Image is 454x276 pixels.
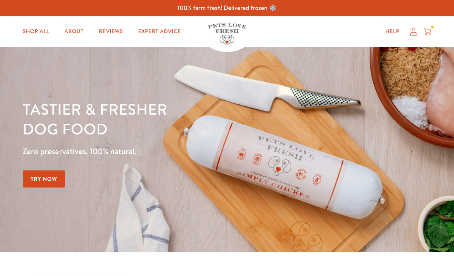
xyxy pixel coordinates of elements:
img: Pets Love Fresh [208,23,246,46]
a: Expert Advice [132,24,187,39]
h1: Tastier & fresher dog food [23,99,295,139]
a: About [59,24,90,39]
a: Try Now [23,170,65,188]
a: Help [379,24,406,39]
a: Reviews [93,24,129,39]
p: Zero preservatives. 100% natural. [23,145,295,158]
a: Shop All [17,24,56,39]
